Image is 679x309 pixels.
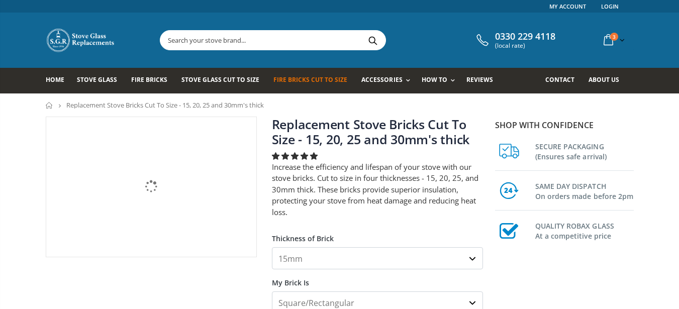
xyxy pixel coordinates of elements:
[131,75,167,84] span: Fire Bricks
[535,140,634,162] h3: SECURE PACKAGING (Ensures safe arrival)
[495,31,555,42] span: 0330 229 4118
[361,75,402,84] span: Accessories
[46,75,64,84] span: Home
[273,68,355,93] a: Fire Bricks Cut To Size
[181,75,259,84] span: Stove Glass Cut To Size
[422,75,447,84] span: How To
[131,68,175,93] a: Fire Bricks
[273,75,347,84] span: Fire Bricks Cut To Size
[545,75,574,84] span: Contact
[272,116,470,148] a: Replacement Stove Bricks Cut To Size - 15, 20, 25 and 30mm's thick
[495,119,634,131] p: Shop with confidence
[466,68,501,93] a: Reviews
[535,219,634,241] h3: QUALITY ROBAX GLASS At a competitive price
[272,151,320,161] span: 4.78 stars
[600,30,627,50] a: 3
[272,225,483,243] label: Thickness of Brick
[46,68,72,93] a: Home
[361,68,415,93] a: Accessories
[77,75,117,84] span: Stove Glass
[495,42,555,49] span: (local rate)
[610,33,618,41] span: 3
[272,269,483,287] label: My Brick Is
[474,31,555,49] a: 0330 229 4118 (local rate)
[466,75,493,84] span: Reviews
[589,68,627,93] a: About us
[77,68,125,93] a: Stove Glass
[46,28,116,53] img: Stove Glass Replacement
[589,75,619,84] span: About us
[46,102,53,109] a: Home
[545,68,582,93] a: Contact
[422,68,460,93] a: How To
[535,179,634,201] h3: SAME DAY DISPATCH On orders made before 2pm
[181,68,267,93] a: Stove Glass Cut To Size
[272,161,483,218] p: Increase the efficiency and lifespan of your stove with our stove bricks. Cut to size in four thi...
[66,100,264,110] span: Replacement Stove Bricks Cut To Size - 15, 20, 25 and 30mm's thick
[362,31,384,50] button: Search
[160,31,498,50] input: Search your stove brand...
